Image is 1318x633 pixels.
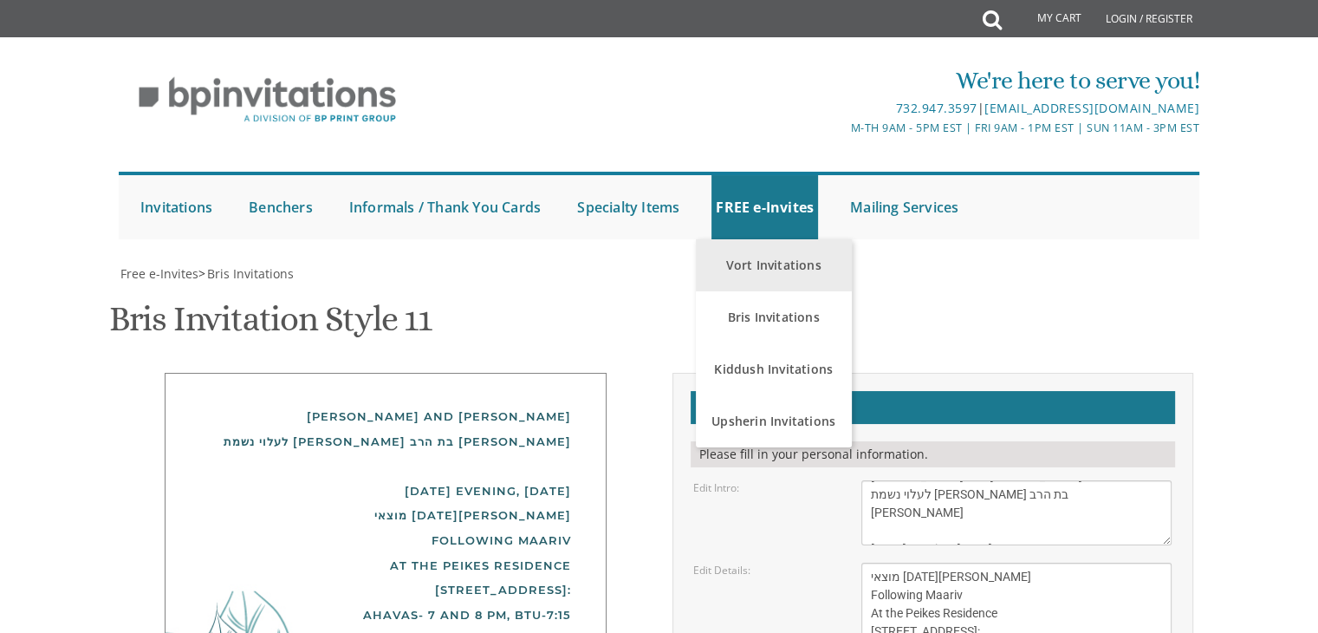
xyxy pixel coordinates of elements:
[480,119,1199,137] div: M-Th 9am - 5pm EST | Fri 9am - 1pm EST | Sun 11am - 3pm EST
[691,391,1175,424] h2: Customizations
[109,300,432,351] h1: Bris Invitation Style 11
[119,64,416,136] img: BP Invitation Loft
[244,175,317,239] a: Benchers
[693,480,739,495] label: Edit Intro:
[693,563,750,578] label: Edit Details:
[136,175,217,239] a: Invitations
[1000,2,1094,36] a: My Cart
[984,100,1199,116] a: [EMAIL_ADDRESS][DOMAIN_NAME]
[861,480,1172,545] textarea: With gratitude to Hashem We’d like to inform you of the bris of our dear son/grandson
[573,175,684,239] a: Specialty Items
[846,175,963,239] a: Mailing Services
[480,98,1199,119] div: |
[696,291,852,343] a: Bris Invitations
[200,503,571,627] div: מוצאי [DATE][PERSON_NAME] Following Maariv At the Peikes Residence [STREET_ADDRESS]: Ahavas- 7 an...
[480,63,1199,98] div: We're here to serve you!
[696,343,852,395] a: Kiddush Invitations
[119,265,198,282] a: Free e-Invites
[895,100,977,116] a: 732.947.3597
[120,265,198,282] span: Free e-Invites
[696,395,852,447] a: Upsherin Invitations
[207,265,294,282] span: Bris Invitations
[711,175,818,239] a: FREE e-Invites
[200,404,571,503] div: [PERSON_NAME] and [PERSON_NAME] לעלוי נשמת [PERSON_NAME] בת הרב [PERSON_NAME] [DATE] Evening, [DATE]
[696,239,852,291] a: Vort Invitations
[205,265,294,282] a: Bris Invitations
[198,265,294,282] span: >
[691,441,1175,467] div: Please fill in your personal information.
[345,175,545,239] a: Informals / Thank You Cards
